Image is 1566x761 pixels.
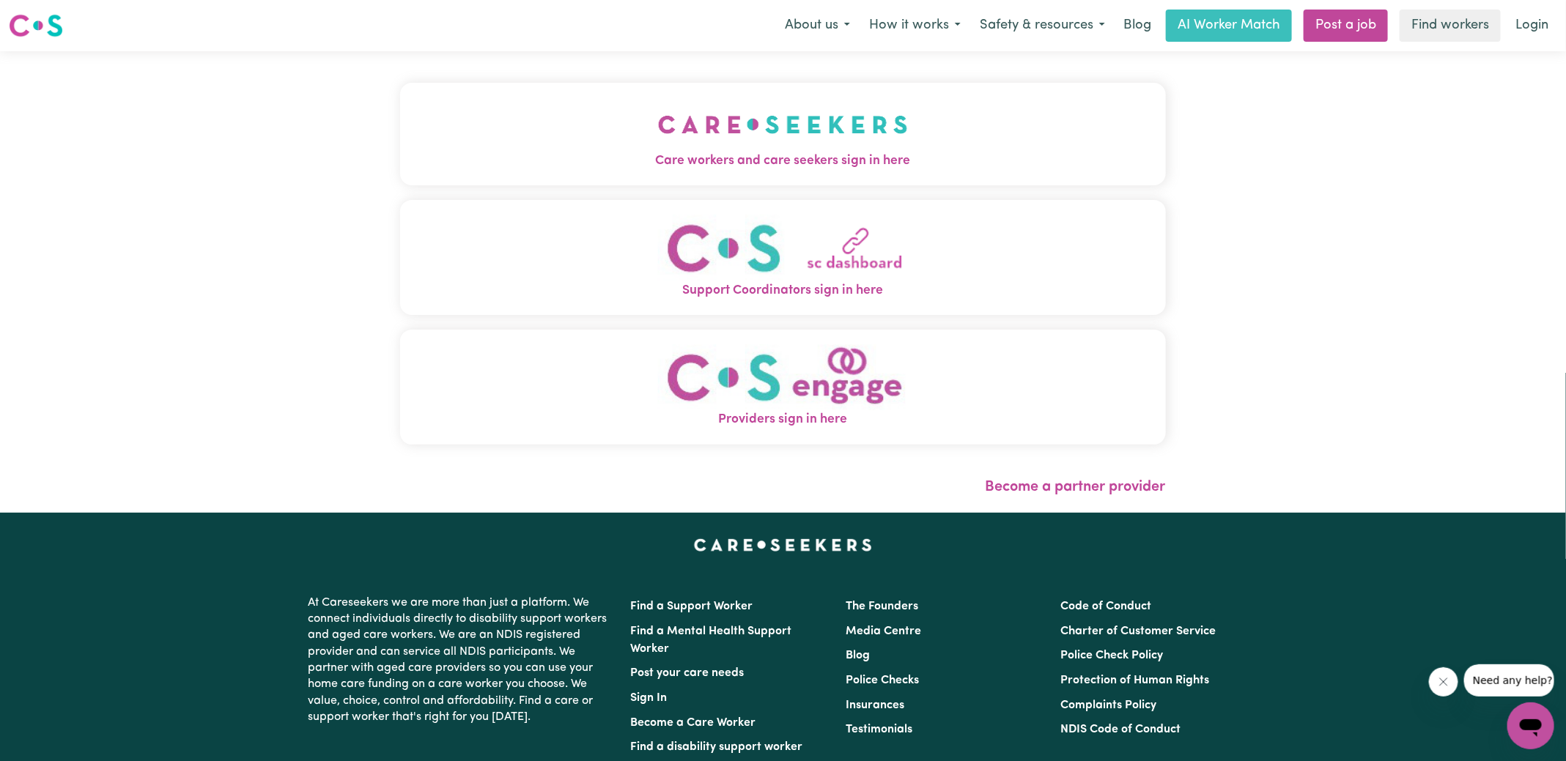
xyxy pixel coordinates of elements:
a: Become a partner provider [986,480,1166,494]
a: Post a job [1304,10,1388,42]
a: Careseekers logo [9,9,63,42]
a: Post your care needs [631,667,745,679]
a: Blog [846,650,870,661]
button: Support Coordinators sign in here [400,200,1166,315]
a: Protection of Human Rights [1060,675,1209,686]
a: Become a Care Worker [631,717,756,729]
button: Safety & resources [970,10,1115,41]
a: Police Check Policy [1060,650,1163,661]
iframe: Button to launch messaging window [1507,702,1554,749]
button: Care workers and care seekers sign in here [400,83,1166,185]
a: Blog [1115,10,1160,42]
a: Find a Support Worker [631,601,753,612]
a: Complaints Policy [1060,699,1156,711]
a: Code of Conduct [1060,601,1151,612]
button: Providers sign in here [400,330,1166,445]
a: Login [1507,10,1557,42]
span: Support Coordinators sign in here [400,281,1166,300]
a: Sign In [631,692,668,704]
a: Police Checks [846,675,919,686]
a: Find workers [1400,10,1501,42]
a: Find a Mental Health Support Worker [631,625,792,655]
a: NDIS Code of Conduct [1060,724,1181,735]
iframe: Close message [1429,667,1458,697]
span: Care workers and care seekers sign in here [400,152,1166,171]
button: How it works [860,10,970,41]
img: Careseekers logo [9,12,63,39]
a: Find a disability support worker [631,741,803,753]
a: AI Worker Match [1166,10,1292,42]
button: About us [775,10,860,41]
iframe: Message from company [1464,664,1554,697]
a: Careseekers home page [694,539,872,551]
a: Testimonials [846,724,912,735]
a: Media Centre [846,625,921,637]
a: The Founders [846,601,918,612]
span: Providers sign in here [400,410,1166,429]
p: At Careseekers we are more than just a platform. We connect individuals directly to disability su... [309,589,613,732]
a: Charter of Customer Service [1060,625,1216,637]
a: Insurances [846,699,904,711]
